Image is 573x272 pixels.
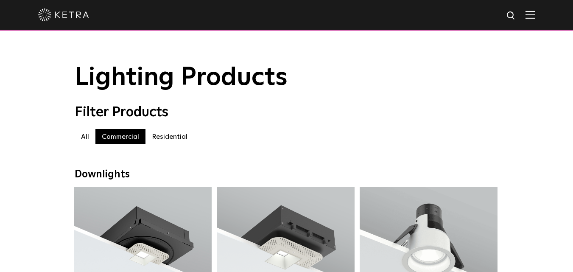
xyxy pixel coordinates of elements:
label: Commercial [95,129,145,144]
img: search icon [506,11,517,21]
img: Hamburger%20Nav.svg [525,11,535,19]
div: Downlights [75,168,499,181]
label: Residential [145,129,194,144]
label: All [75,129,95,144]
img: ketra-logo-2019-white [38,8,89,21]
span: Lighting Products [75,65,288,90]
div: Filter Products [75,104,499,121]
